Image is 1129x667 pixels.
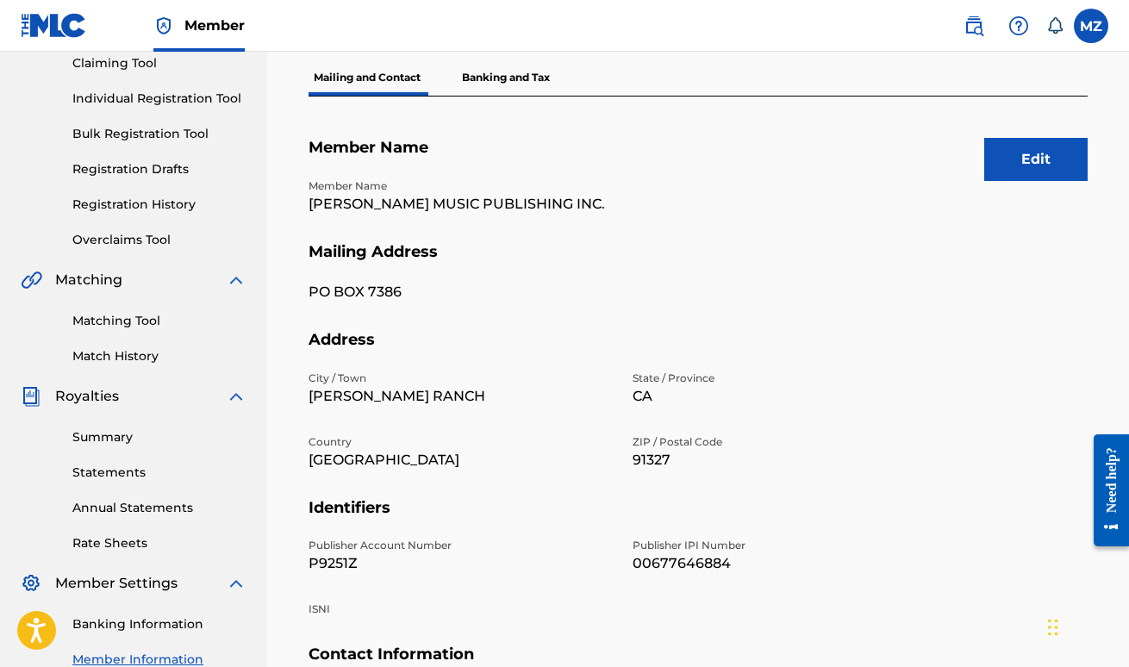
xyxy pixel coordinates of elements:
[309,434,612,450] p: Country
[1043,584,1129,667] div: Widżet czatu
[226,270,246,290] img: expand
[1074,9,1108,43] div: User Menu
[309,386,612,407] p: [PERSON_NAME] RANCH
[72,347,246,365] a: Match History
[72,231,246,249] a: Overclaims Tool
[72,464,246,482] a: Statements
[21,13,87,38] img: MLC Logo
[72,90,246,108] a: Individual Registration Tool
[1048,602,1058,653] div: Przeciągnij
[309,282,612,302] p: PO BOX 7386
[964,16,984,36] img: search
[72,312,246,330] a: Matching Tool
[633,553,936,574] p: 00677646884
[72,125,246,143] a: Bulk Registration Tool
[633,450,936,471] p: 91327
[72,615,246,633] a: Banking Information
[72,196,246,214] a: Registration History
[309,553,612,574] p: P9251Z
[309,498,1088,539] h5: Identifiers
[1001,9,1036,43] div: Help
[309,138,1088,178] h5: Member Name
[72,428,246,446] a: Summary
[309,371,612,386] p: City / Town
[1046,17,1064,34] div: Notifications
[21,386,41,407] img: Royalties
[309,242,1088,283] h5: Mailing Address
[1081,420,1129,562] iframe: Resource Center
[309,538,612,553] p: Publisher Account Number
[309,178,612,194] p: Member Name
[153,16,174,36] img: Top Rightsholder
[1008,16,1029,36] img: help
[309,59,426,96] p: Mailing and Contact
[1043,584,1129,667] iframe: Chat Widget
[184,16,245,35] span: Member
[309,194,612,215] p: [PERSON_NAME] MUSIC PUBLISHING INC.
[309,602,612,617] p: ISNI
[309,330,1088,371] h5: Address
[226,386,246,407] img: expand
[72,534,246,552] a: Rate Sheets
[72,499,246,517] a: Annual Statements
[226,573,246,594] img: expand
[21,270,42,290] img: Matching
[55,386,119,407] span: Royalties
[55,573,178,594] span: Member Settings
[957,9,991,43] a: Public Search
[633,434,936,450] p: ZIP / Postal Code
[457,59,555,96] p: Banking and Tax
[633,371,936,386] p: State / Province
[984,138,1088,181] button: Edit
[633,386,936,407] p: CA
[21,573,41,594] img: Member Settings
[72,54,246,72] a: Claiming Tool
[633,538,936,553] p: Publisher IPI Number
[55,270,122,290] span: Matching
[309,450,612,471] p: [GEOGRAPHIC_DATA]
[72,160,246,178] a: Registration Drafts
